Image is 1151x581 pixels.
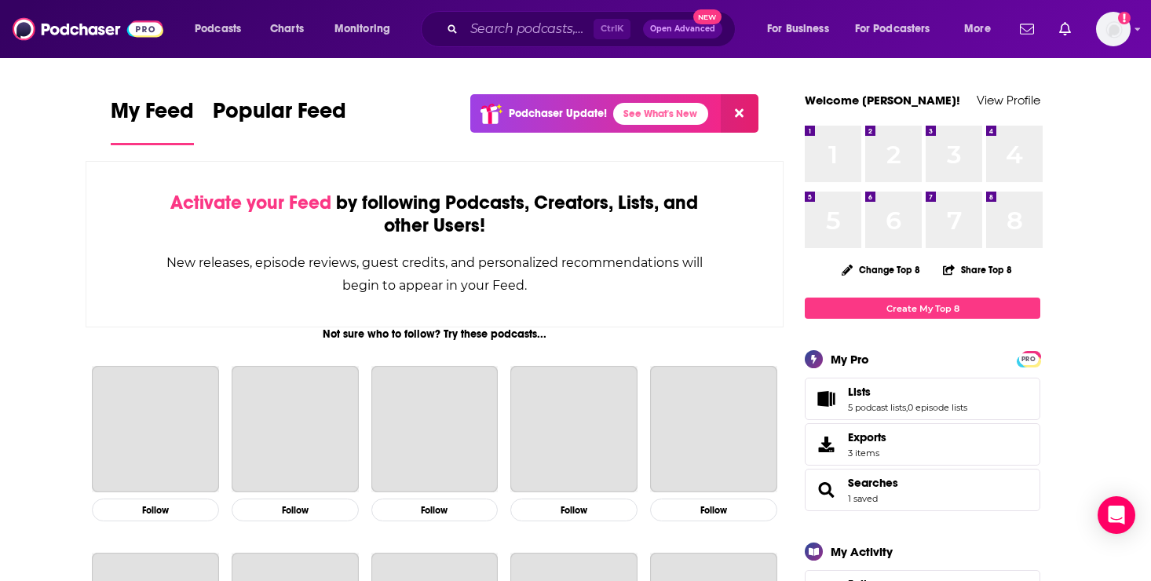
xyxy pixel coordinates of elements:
button: Follow [650,499,777,521]
span: Podcasts [195,18,241,40]
button: open menu [323,16,411,42]
button: Show profile menu [1096,12,1131,46]
span: Exports [810,433,842,455]
a: Charts [260,16,313,42]
a: This American Life [232,366,359,493]
a: Searches [810,479,842,501]
a: Exports [805,423,1040,466]
button: Follow [92,499,219,521]
a: PRO [1019,353,1038,364]
button: Change Top 8 [832,260,930,280]
button: Share Top 8 [942,254,1013,285]
img: Podchaser - Follow, Share and Rate Podcasts [13,14,163,44]
span: , [906,402,908,413]
svg: Add a profile image [1118,12,1131,24]
div: My Activity [831,544,893,559]
button: open menu [845,16,953,42]
span: Activate your Feed [170,191,331,214]
button: open menu [184,16,261,42]
input: Search podcasts, credits, & more... [464,16,594,42]
span: Lists [848,385,871,399]
a: My Feed [111,97,194,145]
div: by following Podcasts, Creators, Lists, and other Users! [165,192,704,237]
a: The Joe Rogan Experience [92,366,219,493]
span: Monitoring [334,18,390,40]
div: Search podcasts, credits, & more... [436,11,751,47]
img: User Profile [1096,12,1131,46]
span: Popular Feed [213,97,346,133]
a: My Favorite Murder with Karen Kilgariff and Georgia Hardstark [650,366,777,493]
a: Welcome [PERSON_NAME]! [805,93,960,108]
button: open menu [953,16,1010,42]
a: See What's New [613,103,708,125]
button: Follow [510,499,638,521]
span: More [964,18,991,40]
a: Show notifications dropdown [1014,16,1040,42]
a: Planet Money [371,366,499,493]
span: Exports [848,430,886,444]
button: open menu [756,16,849,42]
a: Searches [848,476,898,490]
div: My Pro [831,352,869,367]
span: For Podcasters [855,18,930,40]
button: Follow [232,499,359,521]
span: New [693,9,722,24]
div: Not sure who to follow? Try these podcasts... [86,327,784,341]
a: Popular Feed [213,97,346,145]
a: 1 saved [848,493,878,504]
button: Follow [371,499,499,521]
span: For Business [767,18,829,40]
span: Open Advanced [650,25,715,33]
span: 3 items [848,448,886,459]
a: Lists [810,388,842,410]
a: 0 episode lists [908,402,967,413]
div: Open Intercom Messenger [1098,496,1135,534]
span: My Feed [111,97,194,133]
span: Searches [805,469,1040,511]
button: Open AdvancedNew [643,20,722,38]
span: PRO [1019,353,1038,365]
a: 5 podcast lists [848,402,906,413]
a: View Profile [977,93,1040,108]
a: Create My Top 8 [805,298,1040,319]
span: Lists [805,378,1040,420]
p: Podchaser Update! [509,107,607,120]
a: Show notifications dropdown [1053,16,1077,42]
span: Ctrl K [594,19,630,39]
a: Lists [848,385,967,399]
span: Logged in as roneledotsonRAD [1096,12,1131,46]
span: Charts [270,18,304,40]
a: The Daily [510,366,638,493]
div: New releases, episode reviews, guest credits, and personalized recommendations will begin to appe... [165,251,704,297]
